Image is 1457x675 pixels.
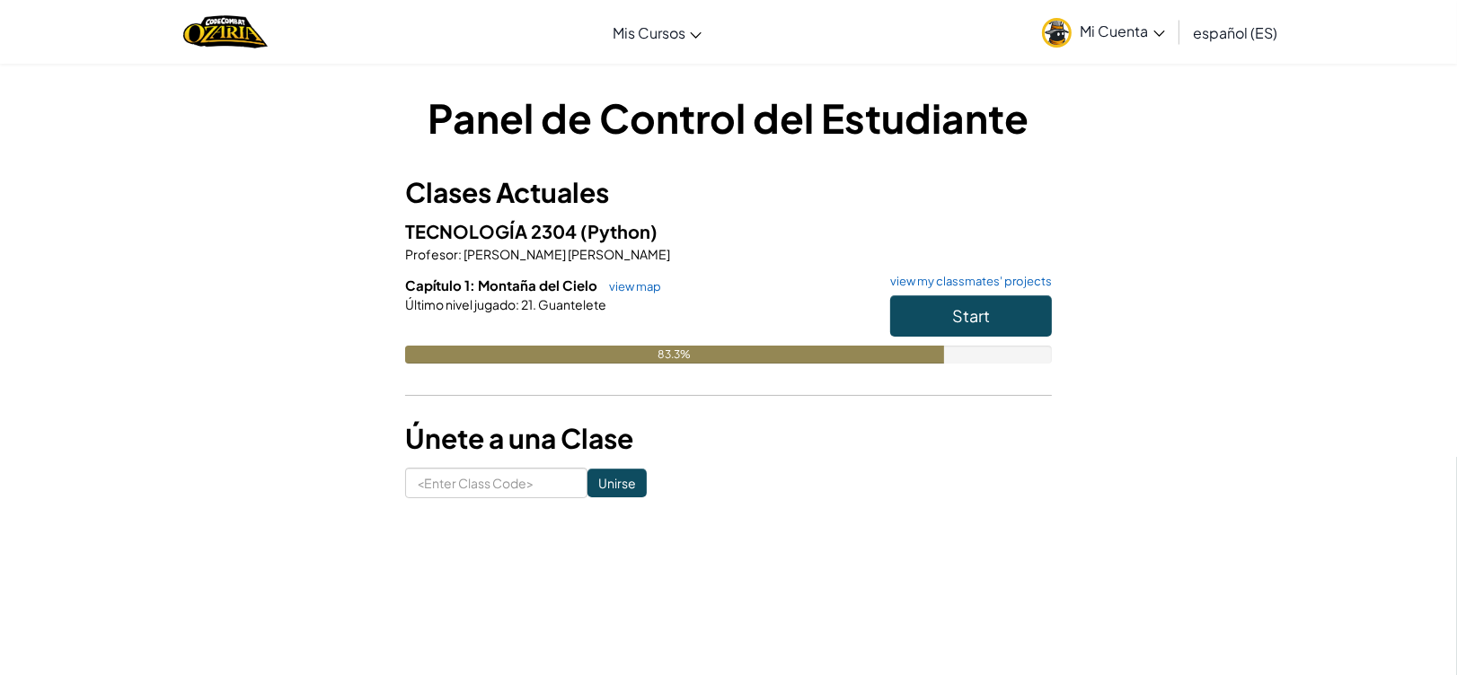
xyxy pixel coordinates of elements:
span: : [516,296,519,312]
button: Start [890,295,1052,337]
span: (Python) [580,220,658,242]
a: view my classmates' projects [881,276,1052,287]
a: Mis Cursos [604,8,711,57]
span: español (ES) [1194,23,1278,42]
span: [PERSON_NAME] [PERSON_NAME] [462,246,670,262]
span: Mi Cuenta [1081,22,1165,40]
a: español (ES) [1185,8,1287,57]
span: : [458,246,462,262]
span: TECNOLOGÍA 2304 [405,220,580,242]
a: Mi Cuenta [1033,4,1174,60]
span: Capítulo 1: Montaña del Cielo [405,276,600,294]
input: Unirse [587,469,647,497]
a: view map [600,279,661,294]
span: 21. [519,296,536,312]
h3: Clases Actuales [405,172,1052,213]
span: Guantelete [536,296,606,312]
div: 83.3% [405,346,944,364]
h3: Únete a una Clase [405,418,1052,459]
h1: Panel de Control del Estudiante [405,90,1052,145]
span: Último nivel jugado [405,296,516,312]
span: Mis Cursos [613,23,685,42]
img: avatar [1042,18,1072,48]
span: Start [952,305,990,326]
a: Ozaria by CodeCombat logo [183,13,267,50]
input: <Enter Class Code> [405,468,587,498]
img: Home [183,13,267,50]
span: Profesor [405,246,458,262]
